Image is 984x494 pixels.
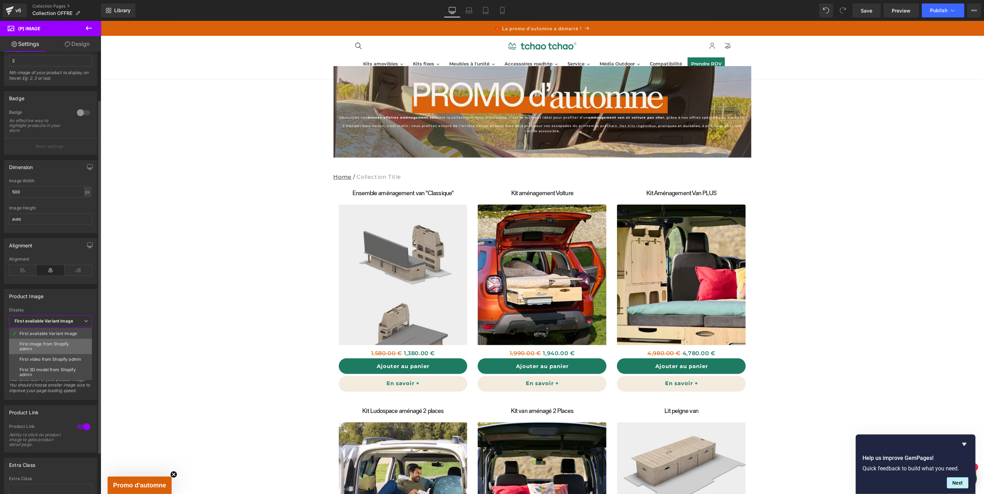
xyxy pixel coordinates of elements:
[9,213,92,225] input: auto
[4,138,97,154] button: More settings
[19,367,81,377] div: First 3D model from Shopify admin
[9,91,24,101] div: Badge
[444,3,461,17] a: Desktop
[19,357,81,362] div: First video from Shopify admin
[477,3,494,17] a: Tablet
[9,110,70,117] div: Badge
[52,36,102,52] a: Design
[9,377,92,398] div: Real dimension of your product image. You should choose smaller image size to improve your page l...
[967,3,981,17] button: More
[9,118,69,133] div: An effective way to highlight products in your store
[9,289,44,299] div: Product Image
[15,318,73,324] b: First available Variant image
[863,465,969,472] p: Quick feedback to build what you need.
[101,3,135,17] a: New Library
[18,26,40,31] span: (P) Image
[9,186,92,198] input: auto
[9,424,70,431] div: Product Link
[9,160,33,170] div: Dimension
[84,187,91,197] div: px
[19,331,77,336] div: First available Variant image
[836,3,850,17] button: Redo
[863,440,969,488] div: Help us improve GemPages!
[36,143,63,150] p: More settings
[32,3,101,9] a: Collection Pages
[9,406,39,415] div: Product Link
[819,3,833,17] button: Undo
[9,458,35,468] div: Extra Class
[9,178,92,183] div: Image Width
[9,308,92,312] div: Display
[9,432,69,447] div: Ability to click on product image to goto product detail page.
[9,70,92,86] div: Nth-image of your product to display on hover. Eg: 2, 3 or last.
[884,3,919,17] a: Preview
[461,3,477,17] a: Laptop
[861,7,873,14] span: Save
[863,454,969,462] h2: Help us improve GemPages!
[14,6,23,15] div: v6
[892,7,911,14] span: Preview
[114,7,131,14] span: Library
[494,3,511,17] a: Mobile
[9,257,92,262] div: Alignment
[19,342,81,351] div: First image from Shopify admin
[930,8,948,13] span: Publish
[3,3,27,17] a: v6
[9,206,92,210] div: Image Height
[32,10,72,16] span: Collection OFFRE
[922,3,965,17] button: Publish
[9,476,92,481] div: Extra Class
[9,239,33,248] div: Alignment
[947,477,969,488] button: Next question
[960,440,969,448] button: Hide survey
